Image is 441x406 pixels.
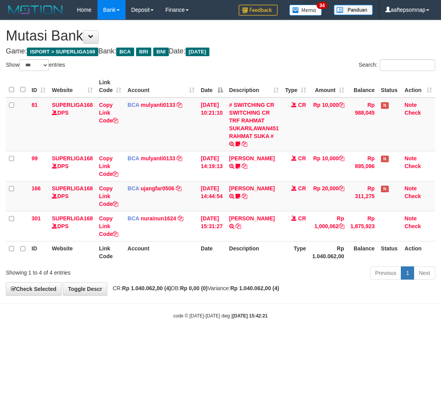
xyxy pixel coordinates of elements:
div: Showing 1 to 4 of 4 entries [6,266,178,277]
a: Copy NOVEN ELING PRAYOG to clipboard [242,193,247,199]
a: Copy MUHAMMAD REZA to clipboard [242,163,247,169]
a: mulyanti0133 [141,155,175,161]
span: Has Note [381,156,389,162]
td: DPS [49,98,96,151]
a: Copy Link Code [99,185,118,207]
th: Date [198,241,226,263]
span: Has Note [381,186,389,192]
td: DPS [49,181,96,211]
span: 166 [32,185,41,191]
a: Previous [370,266,401,280]
td: [DATE] 10:21:10 [198,98,226,151]
span: CR [298,155,306,161]
th: Action [402,241,435,263]
td: [DATE] 14:19:13 [198,151,226,181]
a: Check [405,110,421,116]
td: [DATE] 14:44:54 [198,181,226,211]
a: Toggle Descr [63,282,107,296]
span: CR [298,215,306,222]
td: Rp 20,000 [309,181,347,211]
th: Account [124,241,198,263]
h4: Game: Bank: Date: [6,48,435,55]
a: Copy Link Code [99,102,118,124]
th: ID: activate to sort column ascending [28,75,49,98]
img: panduan.png [334,5,373,15]
a: Copy nurainun1624 to clipboard [178,215,183,222]
a: Copy Link Code [99,155,118,177]
a: Check Selected [6,282,62,296]
th: Link Code: activate to sort column ascending [96,75,124,98]
img: Button%20Memo.svg [289,5,322,16]
span: CR [298,185,306,191]
span: BCA [128,102,139,108]
a: 1 [401,266,414,280]
label: Search: [359,59,435,71]
a: Copy Rp 10,000 to clipboard [339,155,344,161]
a: [PERSON_NAME] [229,215,275,222]
a: # SWITCHING CR SWITCHING CR TRF RAHMAT SUKARILAWAN451 RAHMAT SUKA # [229,102,279,139]
label: Show entries [6,59,65,71]
select: Showentries [19,59,49,71]
td: Rp 311,275 [347,181,378,211]
span: [DATE] [186,48,209,56]
span: BCA [128,215,139,222]
strong: [DATE] 15:42:21 [232,313,267,319]
a: Next [414,266,435,280]
span: Has Note [381,102,389,109]
img: Feedback.jpg [239,5,278,16]
span: 99 [32,155,38,161]
span: 81 [32,102,38,108]
th: Rp 1.040.062,00 [309,241,347,263]
td: Rp 10,000 [309,98,347,151]
span: BRI [136,48,151,56]
strong: Rp 1.040.062,00 (4) [122,285,171,291]
th: Balance [347,75,378,98]
th: Type [282,241,309,263]
a: Check [405,223,421,229]
a: SUPERLIGA168 [52,102,93,108]
a: Check [405,163,421,169]
a: Copy Rp 10,000 to clipboard [339,102,344,108]
td: [DATE] 15:31:27 [198,211,226,241]
strong: Rp 1.040.062,00 (4) [230,285,279,291]
td: Rp 1,875,923 [347,211,378,241]
span: BCA [128,155,139,161]
th: Type: activate to sort column ascending [282,75,309,98]
a: Copy SRI AGENG YUDIANTO to clipboard [236,223,241,229]
img: MOTION_logo.png [6,4,65,16]
th: Action: activate to sort column ascending [402,75,435,98]
td: DPS [49,211,96,241]
span: ISPORT > SUPERLIGA168 [27,48,98,56]
th: Description [226,241,282,263]
input: Search: [380,59,435,71]
a: mulyanti0133 [141,102,175,108]
a: Copy # SWITCHING CR SWITCHING CR TRF RAHMAT SUKARILAWAN451 RAHMAT SUKA # to clipboard [242,141,247,147]
a: [PERSON_NAME] [229,155,275,161]
a: Note [405,215,417,222]
th: Status [378,75,402,98]
th: Website [49,241,96,263]
span: BNI [153,48,168,56]
a: nurainun1624 [141,215,176,222]
span: CR: DB: Variance: [109,285,279,291]
span: CR [298,102,306,108]
a: SUPERLIGA168 [52,185,93,191]
td: Rp 10,000 [309,151,347,181]
a: Copy Rp 1,000,062 to clipboard [339,223,344,229]
td: Rp 1,000,062 [309,211,347,241]
span: 34 [317,2,327,9]
th: Status [378,241,402,263]
th: ID [28,241,49,263]
span: BCA [116,48,134,56]
th: Website: activate to sort column ascending [49,75,96,98]
th: Amount: activate to sort column ascending [309,75,347,98]
th: Date: activate to sort column descending [198,75,226,98]
th: Account: activate to sort column ascending [124,75,198,98]
th: Description: activate to sort column ascending [226,75,282,98]
span: BCA [128,185,139,191]
a: Copy mulyanti0133 to clipboard [177,102,182,108]
a: Note [405,102,417,108]
a: Copy Link Code [99,215,118,237]
a: Note [405,185,417,191]
a: Note [405,155,417,161]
